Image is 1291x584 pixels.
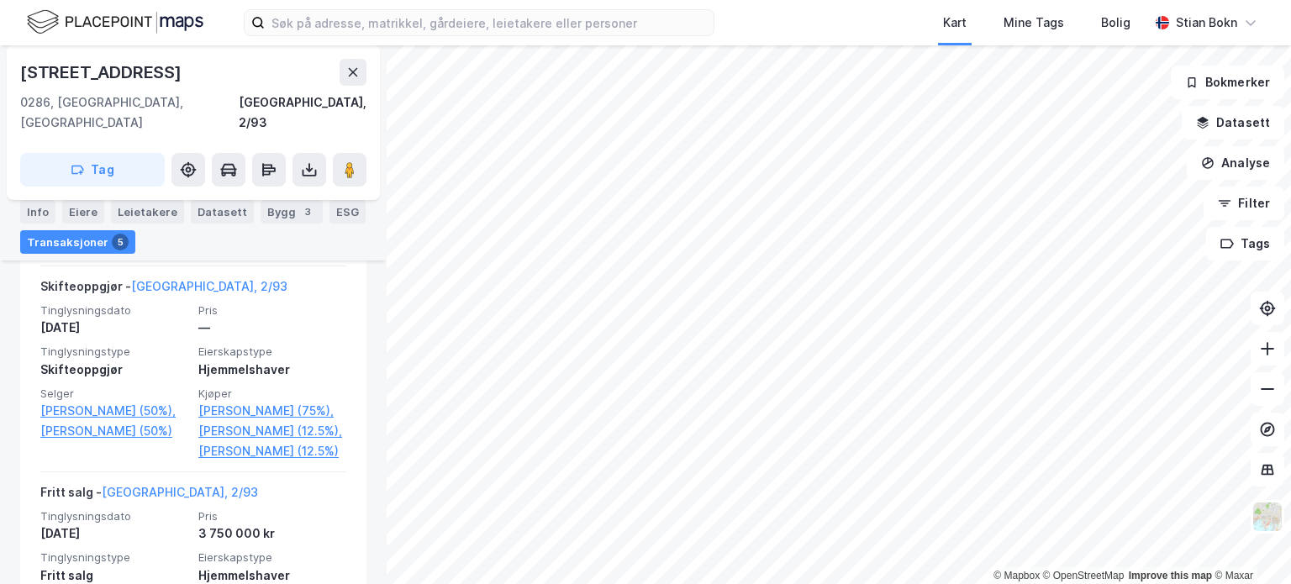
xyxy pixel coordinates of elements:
[993,570,1040,581] a: Mapbox
[198,360,346,380] div: Hjemmelshaver
[40,509,188,523] span: Tinglysningsdato
[265,10,714,35] input: Søk på adresse, matrikkel, gårdeiere, leietakere eller personer
[191,200,254,224] div: Datasett
[40,482,258,509] div: Fritt salg -
[20,92,239,133] div: 0286, [GEOGRAPHIC_DATA], [GEOGRAPHIC_DATA]
[1207,503,1291,584] iframe: Chat Widget
[198,303,346,318] span: Pris
[40,387,188,401] span: Selger
[198,523,346,544] div: 3 750 000 kr
[102,485,258,499] a: [GEOGRAPHIC_DATA], 2/93
[943,13,967,33] div: Kart
[1251,501,1283,533] img: Z
[239,92,366,133] div: [GEOGRAPHIC_DATA], 2/93
[111,200,184,224] div: Leietakere
[1206,227,1284,260] button: Tags
[40,523,188,544] div: [DATE]
[20,230,135,254] div: Transaksjoner
[329,200,366,224] div: ESG
[40,345,188,359] span: Tinglysningstype
[40,318,188,338] div: [DATE]
[1043,570,1125,581] a: OpenStreetMap
[198,345,346,359] span: Eierskapstype
[198,401,346,421] a: [PERSON_NAME] (75%),
[20,200,55,224] div: Info
[40,421,188,441] a: [PERSON_NAME] (50%)
[40,550,188,565] span: Tinglysningstype
[20,59,185,86] div: [STREET_ADDRESS]
[1182,106,1284,139] button: Datasett
[131,279,287,293] a: [GEOGRAPHIC_DATA], 2/93
[1176,13,1237,33] div: Stian Bokn
[198,509,346,523] span: Pris
[40,401,188,421] a: [PERSON_NAME] (50%),
[198,421,346,441] a: [PERSON_NAME] (12.5%),
[20,153,165,187] button: Tag
[1204,187,1284,220] button: Filter
[27,8,203,37] img: logo.f888ab2527a4732fd821a326f86c7f29.svg
[1004,13,1064,33] div: Mine Tags
[40,303,188,318] span: Tinglysningsdato
[1187,146,1284,180] button: Analyse
[198,550,346,565] span: Eierskapstype
[1129,570,1212,581] a: Improve this map
[112,234,129,250] div: 5
[198,441,346,461] a: [PERSON_NAME] (12.5%)
[261,200,323,224] div: Bygg
[40,276,287,303] div: Skifteoppgjør -
[198,387,346,401] span: Kjøper
[1101,13,1130,33] div: Bolig
[1171,66,1284,99] button: Bokmerker
[299,203,316,220] div: 3
[40,360,188,380] div: Skifteoppgjør
[1207,503,1291,584] div: Kontrollprogram for chat
[62,200,104,224] div: Eiere
[198,318,346,338] div: —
